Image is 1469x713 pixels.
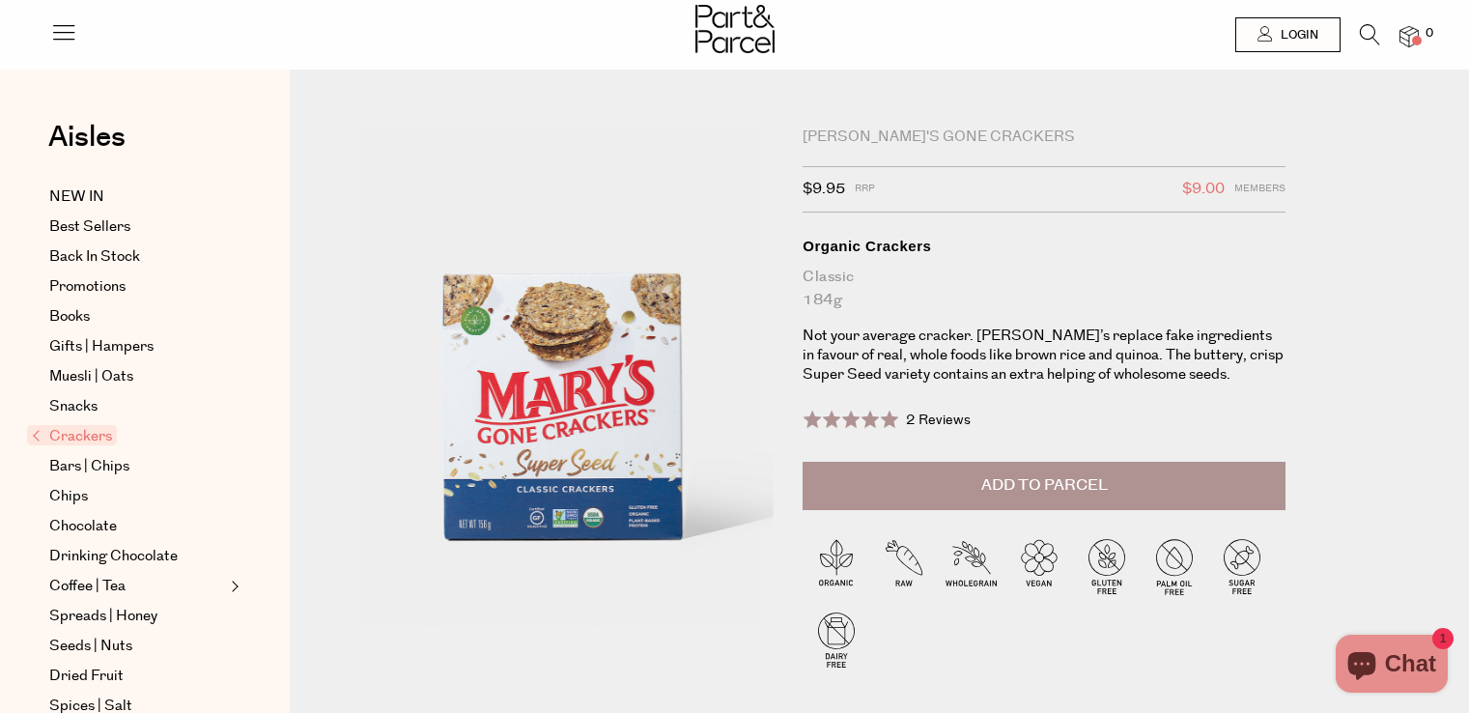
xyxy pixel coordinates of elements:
span: Seeds | Nuts [49,635,132,658]
span: Drinking Chocolate [49,545,178,568]
a: Snacks [49,395,225,418]
span: Bars | Chips [49,455,129,478]
span: NEW IN [49,185,104,209]
a: Chips [49,485,225,508]
span: Crackers [27,425,117,445]
img: P_P-ICONS-Live_Bec_V11_Gluten_Free.svg [1073,532,1141,600]
img: Organic Crackers [348,128,774,630]
a: Bars | Chips [49,455,225,478]
a: Gifts | Hampers [49,335,225,358]
inbox-online-store-chat: Shopify online store chat [1330,635,1454,698]
span: Muesli | Oats [49,365,133,388]
img: Part&Parcel [695,5,775,53]
div: [PERSON_NAME]'s Gone Crackers [803,128,1285,147]
span: 0 [1421,25,1438,43]
a: Aisles [48,123,126,171]
span: Back In Stock [49,245,140,269]
span: Aisles [48,116,126,158]
span: RRP [855,177,875,202]
p: Not your average cracker. [PERSON_NAME]’s replace fake ingredients in favour of real, whole foods... [803,327,1285,385]
img: P_P-ICONS-Live_Bec_V11_Wholegrain.svg [938,532,1005,600]
span: Promotions [49,275,126,299]
div: Classic 184g [803,266,1285,312]
a: Chocolate [49,515,225,538]
span: $9.95 [803,177,845,202]
a: NEW IN [49,185,225,209]
img: P_P-ICONS-Live_Bec_V11_Raw.svg [870,532,938,600]
a: Muesli | Oats [49,365,225,388]
span: Login [1276,27,1318,43]
img: P_P-ICONS-Live_Bec_V11_Palm_Oil_Free.svg [1141,532,1208,600]
span: Books [49,305,90,328]
a: Spreads | Honey [49,605,225,628]
span: Dried Fruit [49,665,124,688]
a: Dried Fruit [49,665,225,688]
span: Add to Parcel [981,474,1108,497]
span: 2 Reviews [906,411,971,430]
img: P_P-ICONS-Live_Bec_V11_Organic.svg [803,532,870,600]
a: Drinking Chocolate [49,545,225,568]
img: P_P-ICONS-Live_Bec_V11_Vegan.svg [1005,532,1073,600]
span: Spreads | Honey [49,605,157,628]
button: Add to Parcel [803,462,1285,510]
a: Login [1235,17,1341,52]
a: 0 [1399,26,1419,46]
a: Promotions [49,275,225,299]
img: P_P-ICONS-Live_Bec_V11_Dairy_Free.svg [803,606,870,673]
a: Crackers [32,425,225,448]
img: P_P-ICONS-Live_Bec_V11_Sugar_Free.svg [1208,532,1276,600]
span: Coffee | Tea [49,575,126,598]
a: Books [49,305,225,328]
span: Chocolate [49,515,117,538]
span: Snacks [49,395,98,418]
span: Best Sellers [49,215,130,239]
span: Gifts | Hampers [49,335,154,358]
a: Best Sellers [49,215,225,239]
a: Coffee | Tea [49,575,225,598]
a: Back In Stock [49,245,225,269]
span: Members [1234,177,1285,202]
button: Expand/Collapse Coffee | Tea [226,575,240,598]
a: Seeds | Nuts [49,635,225,658]
span: Chips [49,485,88,508]
div: Organic Crackers [803,237,1285,256]
span: $9.00 [1182,177,1225,202]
